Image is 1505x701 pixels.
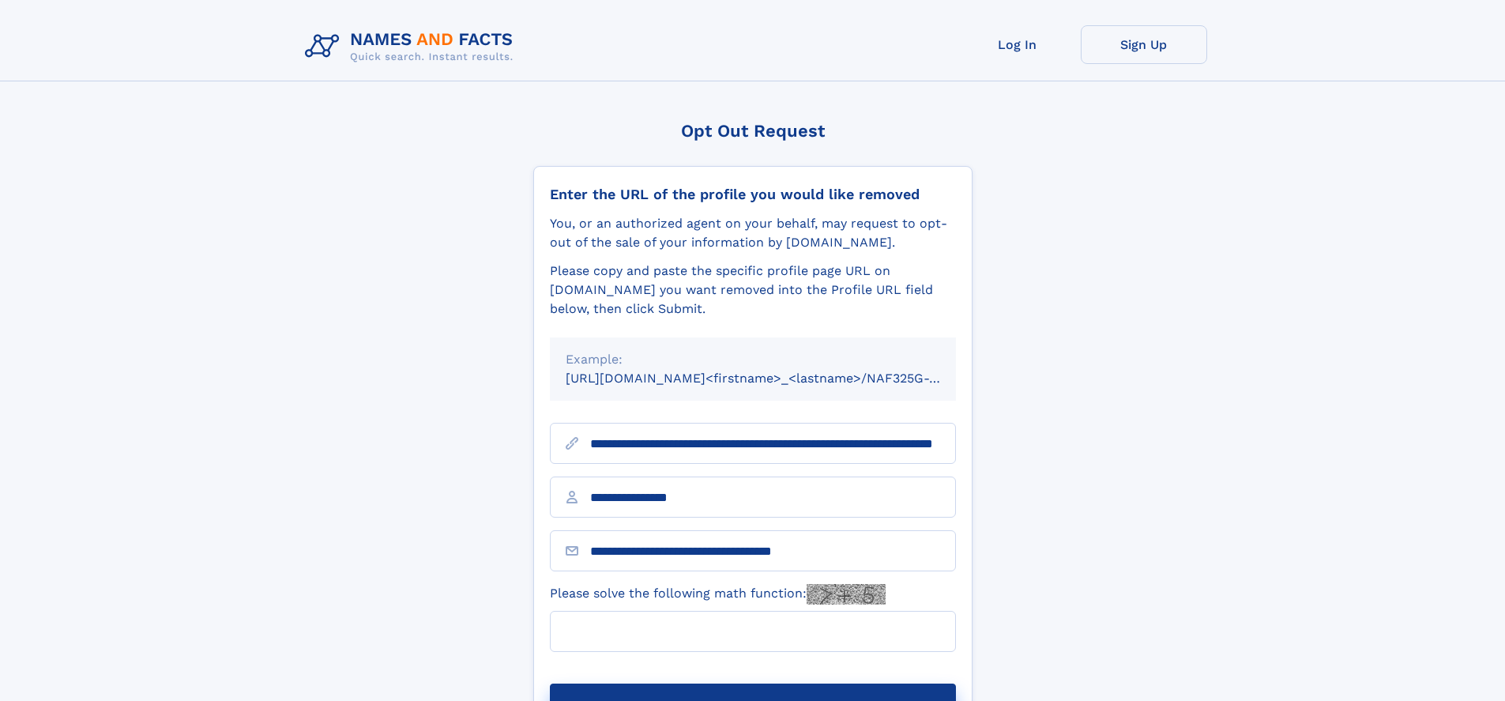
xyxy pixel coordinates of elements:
[299,25,526,68] img: Logo Names and Facts
[550,186,956,203] div: Enter the URL of the profile you would like removed
[954,25,1081,64] a: Log In
[566,371,986,386] small: [URL][DOMAIN_NAME]<firstname>_<lastname>/NAF325G-xxxxxxxx
[550,584,886,605] label: Please solve the following math function:
[550,214,956,252] div: You, or an authorized agent on your behalf, may request to opt-out of the sale of your informatio...
[566,350,940,369] div: Example:
[550,262,956,318] div: Please copy and paste the specific profile page URL on [DOMAIN_NAME] you want removed into the Pr...
[1081,25,1207,64] a: Sign Up
[533,121,973,141] div: Opt Out Request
